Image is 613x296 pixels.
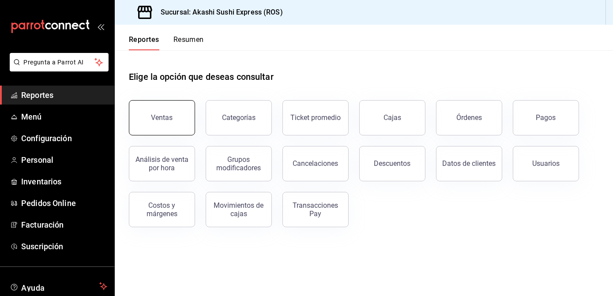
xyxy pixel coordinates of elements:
[10,53,109,71] button: Pregunta a Parrot AI
[211,201,266,218] div: Movimientos de cajas
[21,154,107,166] span: Personal
[135,155,189,172] div: Análisis de venta por hora
[456,113,482,122] div: Órdenes
[359,146,425,181] button: Descuentos
[21,111,107,123] span: Menú
[129,35,159,50] button: Reportes
[374,159,411,168] div: Descuentos
[129,146,195,181] button: Análisis de venta por hora
[21,132,107,144] span: Configuración
[436,146,502,181] button: Datos de clientes
[151,113,173,122] div: Ventas
[384,113,401,122] div: Cajas
[129,70,274,83] h1: Elige la opción que deseas consultar
[211,155,266,172] div: Grupos modificadores
[129,100,195,135] button: Ventas
[532,159,560,168] div: Usuarios
[97,23,104,30] button: open_drawer_menu
[154,7,283,18] h3: Sucursal: Akashi Sushi Express (ROS)
[6,64,109,73] a: Pregunta a Parrot AI
[282,100,349,135] button: Ticket promedio
[282,146,349,181] button: Cancelaciones
[21,219,107,231] span: Facturación
[206,146,272,181] button: Grupos modificadores
[21,240,107,252] span: Suscripción
[282,192,349,227] button: Transacciones Pay
[513,146,579,181] button: Usuarios
[21,89,107,101] span: Reportes
[288,201,343,218] div: Transacciones Pay
[536,113,556,122] div: Pagos
[290,113,341,122] div: Ticket promedio
[443,159,496,168] div: Datos de clientes
[129,35,204,50] div: navigation tabs
[436,100,502,135] button: Órdenes
[222,113,256,122] div: Categorías
[513,100,579,135] button: Pagos
[21,197,107,209] span: Pedidos Online
[24,58,95,67] span: Pregunta a Parrot AI
[21,176,107,187] span: Inventarios
[206,100,272,135] button: Categorías
[135,201,189,218] div: Costos y márgenes
[173,35,204,50] button: Resumen
[129,192,195,227] button: Costos y márgenes
[359,100,425,135] button: Cajas
[206,192,272,227] button: Movimientos de cajas
[21,281,96,292] span: Ayuda
[293,159,338,168] div: Cancelaciones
